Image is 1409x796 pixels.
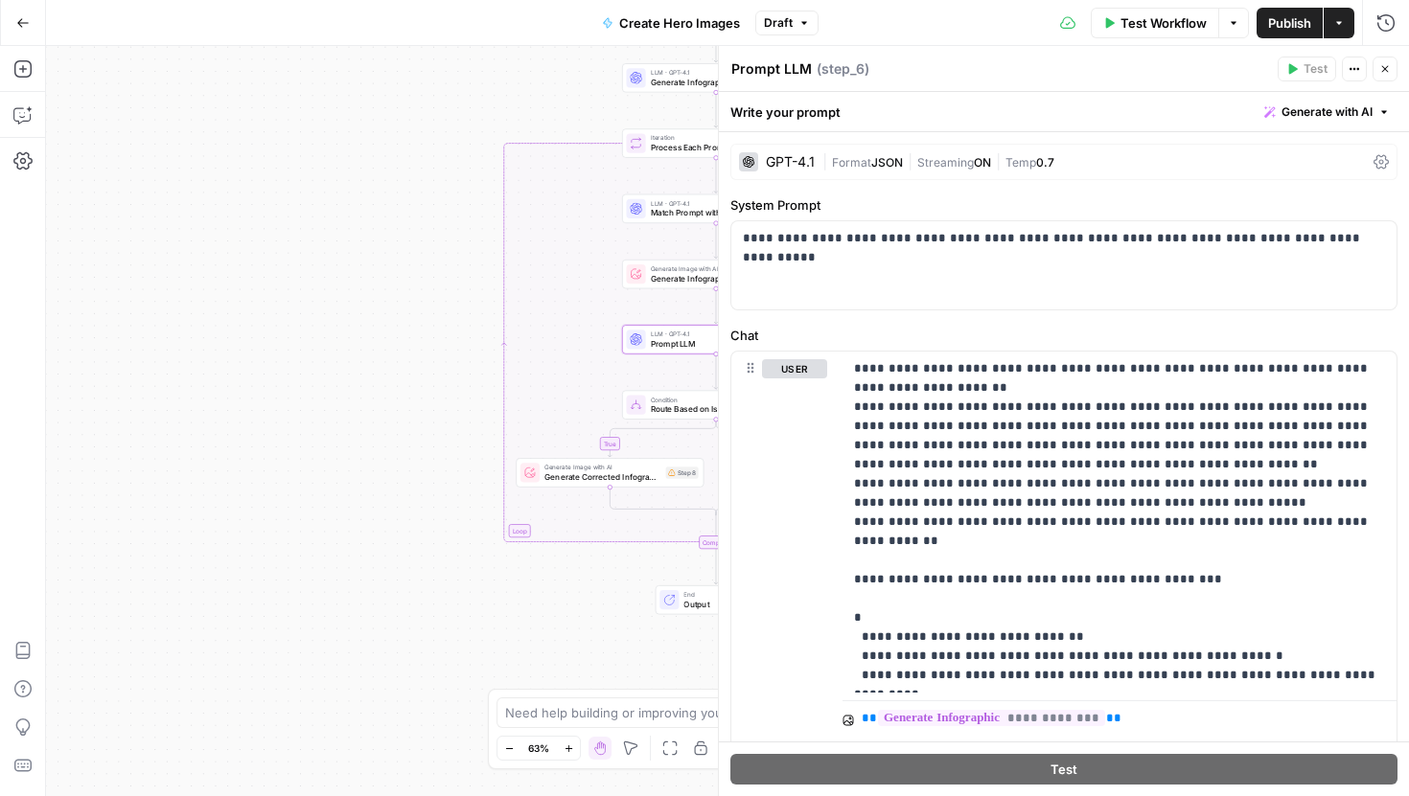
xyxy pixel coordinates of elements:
button: Generate with AI [1257,100,1397,125]
div: LoopIterationProcess Each PromptStep 3 [622,128,810,157]
span: Test [1304,60,1328,78]
div: Complete [699,535,733,549]
button: user [762,359,827,378]
div: Step 8 [666,466,699,479]
span: Create Hero Images [619,13,740,33]
div: user [731,352,827,768]
span: Test [1051,760,1077,779]
div: ConditionRoute Based on Issues FoundStep 7 [622,391,810,420]
span: | [991,151,1005,171]
span: | [822,151,832,171]
span: Temp [1005,155,1036,170]
span: Match Prompt with Reference Image [651,207,776,219]
span: Generate with AI [1282,103,1373,121]
span: LLM · GPT-4.1 [651,68,776,78]
g: Edge from step_7 to step_8 [608,420,716,457]
button: Draft [755,11,819,35]
span: Generate Infographic Prompts [651,76,776,88]
span: 63% [528,740,549,756]
span: LLM · GPT-4.1 [651,198,776,208]
span: ON [974,155,991,170]
span: Generate Corrected Infographic [544,471,660,484]
span: Generate Infographic [651,272,776,284]
span: Streaming [917,155,974,170]
span: End [683,589,766,599]
span: Iteration [651,133,776,143]
span: Condition [651,395,776,404]
label: Chat [730,326,1397,345]
span: Publish [1268,13,1311,33]
div: Generate Image with AIGenerate Corrected InfographicStep 8 [516,458,704,487]
div: LLM · GPT-4.1Match Prompt with Reference ImageStep 4 [622,194,810,223]
span: LLM · GPT-4.1 [651,330,776,339]
span: Route Based on Issues Found [651,403,776,416]
div: Write your prompt [719,92,1409,131]
div: LLM · GPT-4.1Generate Infographic PromptsStep 2 [622,63,810,92]
label: System Prompt [730,195,1397,215]
div: GPT-4.1 [766,155,815,169]
div: EndOutput [622,585,810,614]
button: Publish [1257,8,1323,38]
span: | [903,151,917,171]
span: Process Each Prompt [651,142,776,154]
span: Generate Image with AI [544,463,660,472]
span: Generate Image with AI [651,263,776,273]
g: Edge from step_8 to step_7-conditional-end [610,488,716,515]
button: Test [730,754,1397,785]
span: 0.7 [1036,155,1054,170]
span: JSON [871,155,903,170]
button: Test [1278,57,1336,81]
div: Generate Image with AIGenerate InfographicStep 5 [622,260,810,288]
div: Complete [622,535,810,549]
span: Output [683,598,766,610]
button: Test Workflow [1091,8,1218,38]
span: ( step_6 ) [817,59,869,79]
span: Draft [764,14,793,32]
textarea: Prompt LLM [731,59,812,79]
span: Prompt LLM [651,338,776,351]
div: LLM · GPT-4.1Prompt LLMStep 6 [622,325,810,353]
span: Format [832,155,871,170]
button: Create Hero Images [590,8,751,38]
span: Test Workflow [1120,13,1207,33]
